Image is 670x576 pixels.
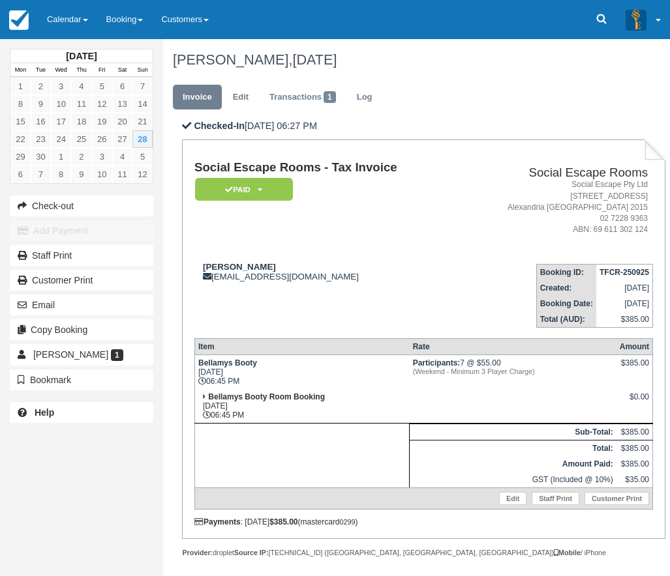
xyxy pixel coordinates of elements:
[10,270,153,291] a: Customer Print
[71,113,91,130] a: 18
[194,121,245,131] b: Checked-In
[194,161,457,175] h1: Social Escape Rooms - Tax Invoice
[132,63,153,78] th: Sun
[536,265,596,281] th: Booking ID:
[51,166,71,183] a: 8
[10,220,153,241] button: Add Payment
[31,166,51,183] a: 7
[620,392,649,412] div: $0.00
[340,518,356,526] small: 0299
[10,402,153,423] a: Help
[112,113,132,130] a: 20
[626,9,647,30] img: A3
[10,166,31,183] a: 6
[33,349,108,360] span: [PERSON_NAME]
[194,339,409,355] th: Item
[51,95,71,113] a: 10
[66,51,97,61] strong: [DATE]
[617,339,653,355] th: Amount
[410,440,617,457] th: Total:
[51,78,71,95] a: 3
[182,549,213,556] strong: Provider:
[194,262,457,281] div: [EMAIL_ADDRESS][DOMAIN_NAME]
[182,548,665,558] div: droplet [TECHNICAL_ID] ([GEOGRAPHIC_DATA], [GEOGRAPHIC_DATA], [GEOGRAPHIC_DATA]) / iPhone
[51,130,71,148] a: 24
[71,130,91,148] a: 25
[463,166,648,180] h2: Social Escape Rooms
[532,492,579,505] a: Staff Print
[71,63,91,78] th: Thu
[260,85,346,110] a: Transactions1
[92,63,112,78] th: Fri
[194,517,653,526] div: : [DATE] (mastercard )
[132,78,153,95] a: 7
[194,355,409,390] td: [DATE] 06:45 PM
[71,78,91,95] a: 4
[112,130,132,148] a: 27
[198,358,257,367] strong: Bellamys Booty
[132,130,153,148] a: 28
[10,295,153,315] button: Email
[410,339,617,355] th: Rate
[173,85,222,110] a: Invoice
[92,78,112,95] a: 5
[31,78,51,95] a: 2
[499,492,526,505] a: Edit
[10,245,153,266] a: Staff Print
[31,63,51,78] th: Tue
[71,148,91,166] a: 2
[536,280,596,296] th: Created:
[194,517,241,526] strong: Payments
[413,358,461,367] strong: Participants
[71,166,91,183] a: 9
[554,549,581,556] strong: Mobile
[112,166,132,183] a: 11
[10,148,31,166] a: 29
[92,95,112,113] a: 12
[194,389,409,424] td: [DATE] 06:45 PM
[617,424,653,440] td: $385.00
[234,549,269,556] strong: Source IP:
[596,311,653,328] td: $385.00
[173,52,656,68] h1: [PERSON_NAME],
[10,63,31,78] th: Mon
[410,472,617,488] td: GST (Included @ 10%)
[269,517,297,526] strong: $385.00
[10,95,31,113] a: 8
[617,456,653,472] td: $385.00
[10,319,153,340] button: Copy Booking
[617,440,653,457] td: $385.00
[620,358,649,378] div: $385.00
[132,148,153,166] a: 5
[10,344,153,365] a: [PERSON_NAME] 1
[112,95,132,113] a: 13
[596,296,653,311] td: [DATE]
[51,63,71,78] th: Wed
[324,91,336,103] span: 1
[600,268,649,277] strong: TFCR-250925
[203,262,276,272] strong: [PERSON_NAME]
[536,311,596,328] th: Total (AUD):
[292,51,337,68] span: [DATE]
[112,63,132,78] th: Sat
[413,367,613,375] em: (Weekend - Minimum 3 Player Charge)
[10,195,153,216] button: Check-out
[9,10,29,30] img: checkfront-main-nav-mini-logo.png
[182,119,665,133] p: [DATE] 06:27 PM
[410,424,617,440] th: Sub-Total:
[31,148,51,166] a: 30
[10,130,31,148] a: 22
[195,178,293,201] em: Paid
[208,392,325,401] strong: Bellamys Booty Room Booking
[35,407,54,418] b: Help
[10,78,31,95] a: 1
[92,166,112,183] a: 10
[31,113,51,130] a: 16
[111,349,123,361] span: 1
[92,148,112,166] a: 3
[112,148,132,166] a: 4
[51,148,71,166] a: 1
[132,95,153,113] a: 14
[51,113,71,130] a: 17
[132,166,153,183] a: 12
